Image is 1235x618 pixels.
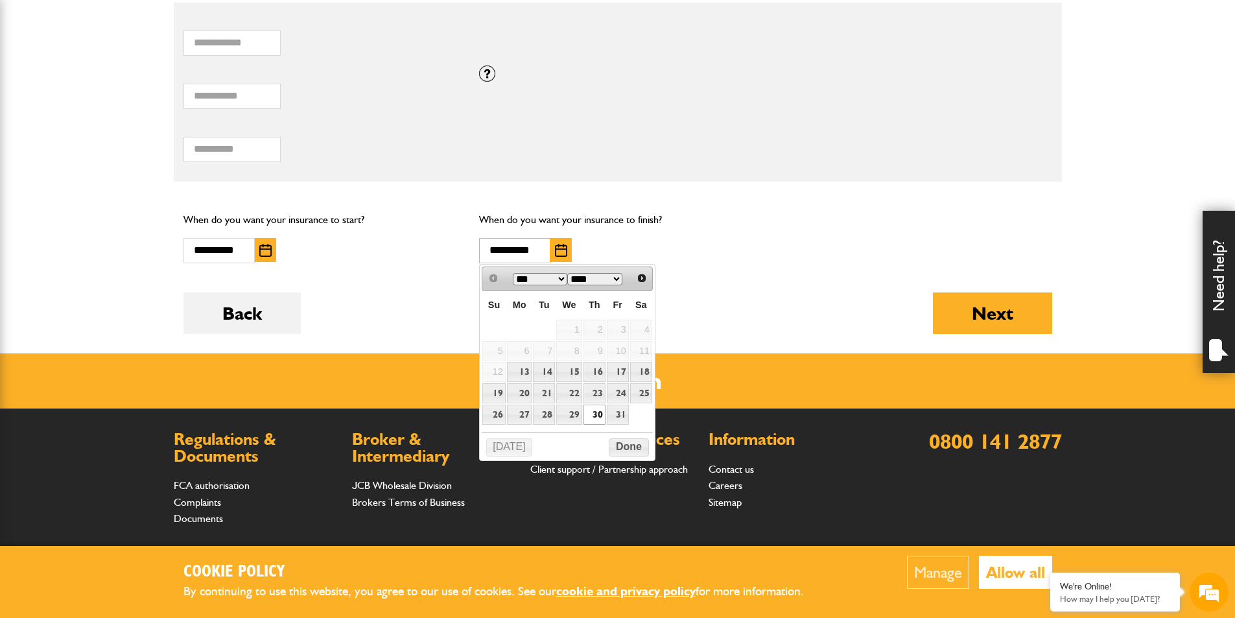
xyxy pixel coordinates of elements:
[482,405,505,425] a: 26
[17,120,237,149] input: Enter your last name
[637,273,647,283] span: Next
[213,6,244,38] div: Minimize live chat window
[709,463,754,475] a: Contact us
[507,383,532,403] a: 20
[352,496,465,508] a: Brokers Terms of Business
[22,72,54,90] img: d_20077148190_company_1631870298795_20077148190
[507,362,532,382] a: 13
[17,235,237,388] textarea: Type your message and hit 'Enter'
[174,431,339,464] h2: Regulations & Documents
[635,300,647,310] span: Saturday
[174,496,221,508] a: Complaints
[533,405,555,425] a: 28
[556,584,696,599] a: cookie and privacy policy
[174,512,223,525] a: Documents
[67,73,218,89] div: Chat with us now
[709,431,874,448] h2: Information
[556,383,582,403] a: 22
[482,383,505,403] a: 19
[607,405,629,425] a: 31
[17,158,237,187] input: Enter your email address
[555,244,567,257] img: Choose date
[533,362,555,382] a: 14
[486,438,533,457] button: [DATE]
[259,244,272,257] img: Choose date
[1060,581,1170,592] div: We're Online!
[183,211,460,228] p: When do you want your insurance to start?
[630,383,652,403] a: 25
[1060,594,1170,604] p: How may I help you today?
[933,292,1052,334] button: Next
[533,383,555,403] a: 21
[183,292,301,334] button: Back
[176,399,235,417] em: Start Chat
[174,479,250,492] a: FCA authorisation
[630,362,652,382] a: 18
[929,429,1062,454] a: 0800 141 2877
[488,300,500,310] span: Sunday
[709,496,742,508] a: Sitemap
[17,196,237,225] input: Enter your phone number
[583,405,606,425] a: 30
[507,405,532,425] a: 27
[562,300,576,310] span: Wednesday
[479,211,756,228] p: When do you want your insurance to finish?
[352,479,452,492] a: JCB Wholesale Division
[1203,211,1235,373] div: Need help?
[613,300,622,310] span: Friday
[352,431,517,464] h2: Broker & Intermediary
[513,300,526,310] span: Monday
[609,438,648,457] button: Done
[183,582,825,602] p: By continuing to use this website, you agree to our use of cookies. See our for more information.
[709,479,742,492] a: Careers
[607,362,629,382] a: 17
[907,556,969,589] button: Manage
[583,383,606,403] a: 23
[583,362,606,382] a: 16
[632,268,651,287] a: Next
[979,556,1052,589] button: Allow all
[539,300,550,310] span: Tuesday
[530,463,688,475] a: Client support / Partnership approach
[607,383,629,403] a: 24
[556,362,582,382] a: 15
[183,562,825,582] h2: Cookie Policy
[556,405,582,425] a: 29
[589,300,600,310] span: Thursday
